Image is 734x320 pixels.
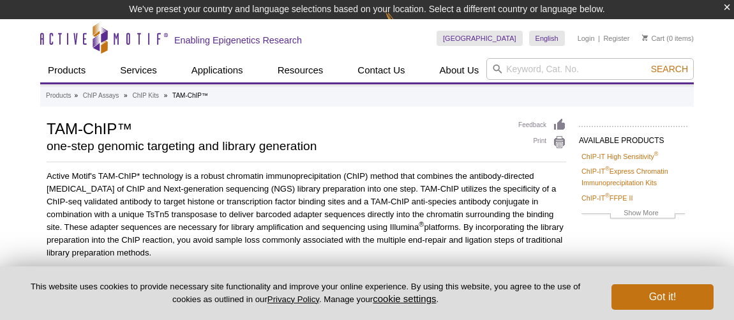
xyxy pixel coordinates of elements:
[581,192,633,204] a: ChIP-IT®FFPE II
[518,135,566,149] a: Print
[74,92,78,99] li: »
[373,293,436,304] button: cookie settings
[605,192,610,199] sup: ®
[581,207,685,222] a: Show More
[270,58,331,82] a: Resources
[529,31,565,46] a: English
[579,126,687,149] h2: AVAILABLE PRODUCTS
[647,63,692,75] button: Search
[46,90,71,102] a: Products
[20,281,590,305] p: This website uses cookies to provide necessary site functionality and improve your online experie...
[350,58,412,82] a: Contact Us
[172,92,208,99] li: TAM-ChIP™
[642,34,648,41] img: Your Cart
[581,151,658,162] a: ChIP-IT High Sensitivity®
[267,294,319,304] a: Privacy Policy
[112,58,165,82] a: Services
[518,118,566,132] a: Feedback
[642,34,664,43] a: Cart
[47,170,566,259] p: Active Motif's TAM-ChIP* technology is a robust chromatin immunoprecipitation (ChIP) method that ...
[603,34,629,43] a: Register
[47,141,506,152] h2: one-step genomic targeting and library generation
[83,90,119,102] a: ChIP Assays
[611,284,714,310] button: Got it!
[40,58,93,82] a: Products
[437,31,523,46] a: [GEOGRAPHIC_DATA]
[124,92,128,99] li: »
[132,90,159,102] a: ChIP Kits
[654,151,659,157] sup: ®
[164,92,168,99] li: »
[605,166,610,172] sup: ®
[184,58,251,82] a: Applications
[651,64,688,74] span: Search
[486,58,694,80] input: Keyword, Cat. No.
[385,10,419,40] img: Change Here
[642,31,694,46] li: (0 items)
[432,58,487,82] a: About Us
[419,220,424,228] sup: ®
[47,118,506,137] h1: TAM-ChIP™
[598,31,600,46] li: |
[578,34,595,43] a: Login
[581,165,685,188] a: ChIP-IT®Express Chromatin Immunoprecipitation Kits
[174,34,302,46] h2: Enabling Epigenetics Research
